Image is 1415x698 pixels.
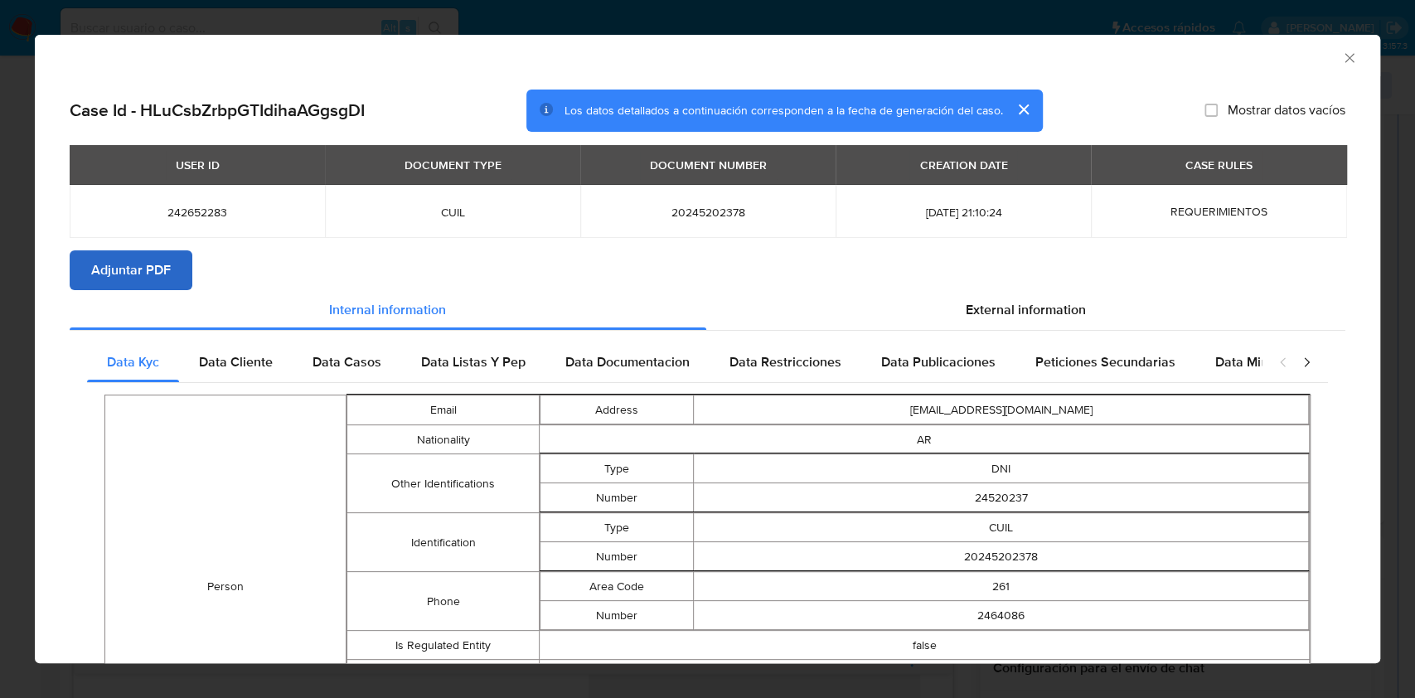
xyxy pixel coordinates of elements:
[540,542,694,571] td: Number
[881,352,996,371] span: Data Publicaciones
[35,35,1380,663] div: closure-recommendation-modal
[1215,352,1306,371] span: Data Minoridad
[70,250,192,290] button: Adjuntar PDF
[166,151,230,179] div: USER ID
[694,454,1309,483] td: DNI
[1003,90,1043,129] button: cerrar
[565,352,690,371] span: Data Documentacion
[346,425,539,454] td: Nationality
[540,425,1310,454] td: AR
[729,352,841,371] span: Data Restricciones
[966,300,1086,319] span: External information
[694,513,1309,542] td: CUIL
[540,572,694,601] td: Area Code
[694,395,1309,424] td: [EMAIL_ADDRESS][DOMAIN_NAME]
[1175,151,1262,179] div: CASE RULES
[1341,50,1356,65] button: Cerrar ventana
[345,205,560,220] span: CUIL
[91,252,171,288] span: Adjuntar PDF
[421,352,526,371] span: Data Listas Y Pep
[694,601,1309,630] td: 2464086
[395,151,511,179] div: DOCUMENT TYPE
[107,352,159,371] span: Data Kyc
[70,99,365,121] h2: Case Id - HLuCsbZrbpGTIdihaAGgsgDI
[1170,203,1267,220] span: REQUERIMIENTOS
[346,660,539,689] td: Birthdate
[90,205,305,220] span: 242652283
[540,631,1310,660] td: false
[909,151,1017,179] div: CREATION DATE
[70,290,1345,330] div: Detailed info
[199,352,273,371] span: Data Cliente
[346,513,539,572] td: Identification
[694,483,1309,512] td: 24520237
[540,483,694,512] td: Number
[540,513,694,542] td: Type
[346,631,539,660] td: Is Regulated Entity
[329,300,446,319] span: Internal information
[600,205,816,220] span: 20245202378
[565,102,1003,119] span: Los datos detallados a continuación corresponden a la fecha de generación del caso.
[346,454,539,513] td: Other Identifications
[855,205,1071,220] span: [DATE] 21:10:24
[1228,102,1345,119] span: Mostrar datos vacíos
[540,660,1310,689] td: [DATE]
[540,395,694,424] td: Address
[346,572,539,631] td: Phone
[540,454,694,483] td: Type
[346,395,539,425] td: Email
[640,151,777,179] div: DOCUMENT NUMBER
[540,601,694,630] td: Number
[87,342,1262,382] div: Detailed internal info
[694,572,1309,601] td: 261
[1035,352,1175,371] span: Peticiones Secundarias
[694,542,1309,571] td: 20245202378
[1204,104,1218,117] input: Mostrar datos vacíos
[313,352,381,371] span: Data Casos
